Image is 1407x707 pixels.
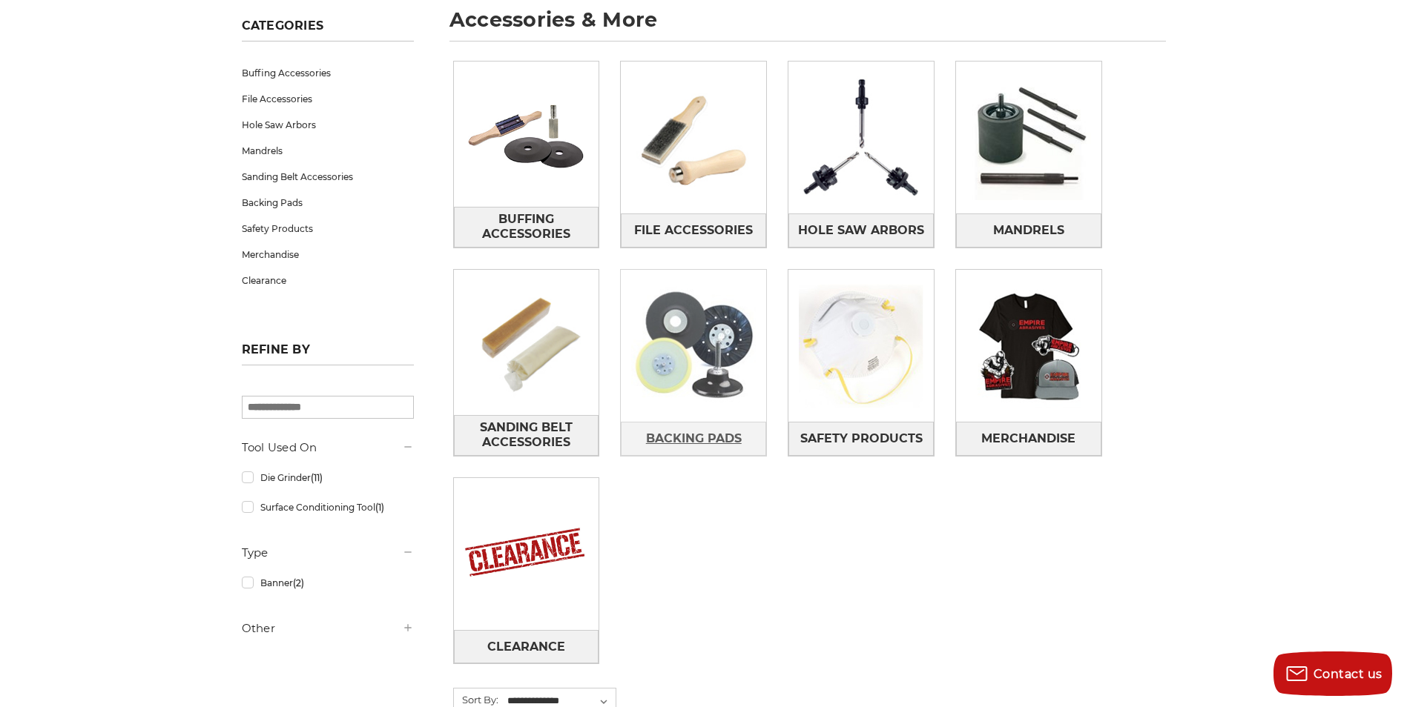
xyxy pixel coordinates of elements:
[634,218,753,243] span: File Accessories
[242,216,414,242] a: Safety Products
[242,342,414,365] h5: Refine by
[800,426,923,451] span: Safety Products
[242,112,414,138] a: Hole Saw Arbors
[646,426,742,451] span: Backing Pads
[242,190,414,216] a: Backing Pads
[242,138,414,164] a: Mandrels
[242,570,414,596] a: Banner
[1314,667,1383,681] span: Contact us
[788,422,934,455] a: Safety Products
[455,207,599,247] span: Buffing Accessories
[956,273,1101,419] img: Merchandise
[788,273,934,419] img: Safety Products
[487,634,565,660] span: Clearance
[242,164,414,190] a: Sanding Belt Accessories
[798,218,924,243] span: Hole Saw Arbors
[242,86,414,112] a: File Accessories
[621,422,766,455] a: Backing Pads
[242,268,414,293] a: Clearance
[242,620,414,637] h5: Other
[956,422,1101,455] a: Merchandise
[993,218,1064,243] span: Mandrels
[956,65,1101,210] img: Mandrels
[981,426,1075,451] span: Merchandise
[242,494,414,520] a: Surface Conditioning Tool
[788,213,934,247] a: Hole Saw Arbors
[788,65,934,210] img: Hole Saw Arbors
[621,213,766,247] a: File Accessories
[454,630,599,663] a: Clearance
[455,415,599,455] span: Sanding Belt Accessories
[956,213,1101,247] a: Mandrels
[242,544,414,562] h5: Type
[242,60,414,86] a: Buffing Accessories
[454,83,599,185] img: Buffing Accessories
[621,65,766,210] img: File Accessories
[242,19,414,42] h5: Categories
[454,270,599,415] img: Sanding Belt Accessories
[242,465,414,491] a: Die Grinder
[454,207,599,248] a: Buffing Accessories
[1273,651,1392,696] button: Contact us
[454,415,599,456] a: Sanding Belt Accessories
[242,439,414,457] h5: Tool Used On
[621,273,766,419] img: Backing Pads
[242,242,414,268] a: Merchandise
[454,481,599,626] img: Clearance
[449,10,1166,42] h1: accessories & more
[293,577,304,588] span: (2)
[311,472,323,483] span: (11)
[375,502,384,513] span: (1)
